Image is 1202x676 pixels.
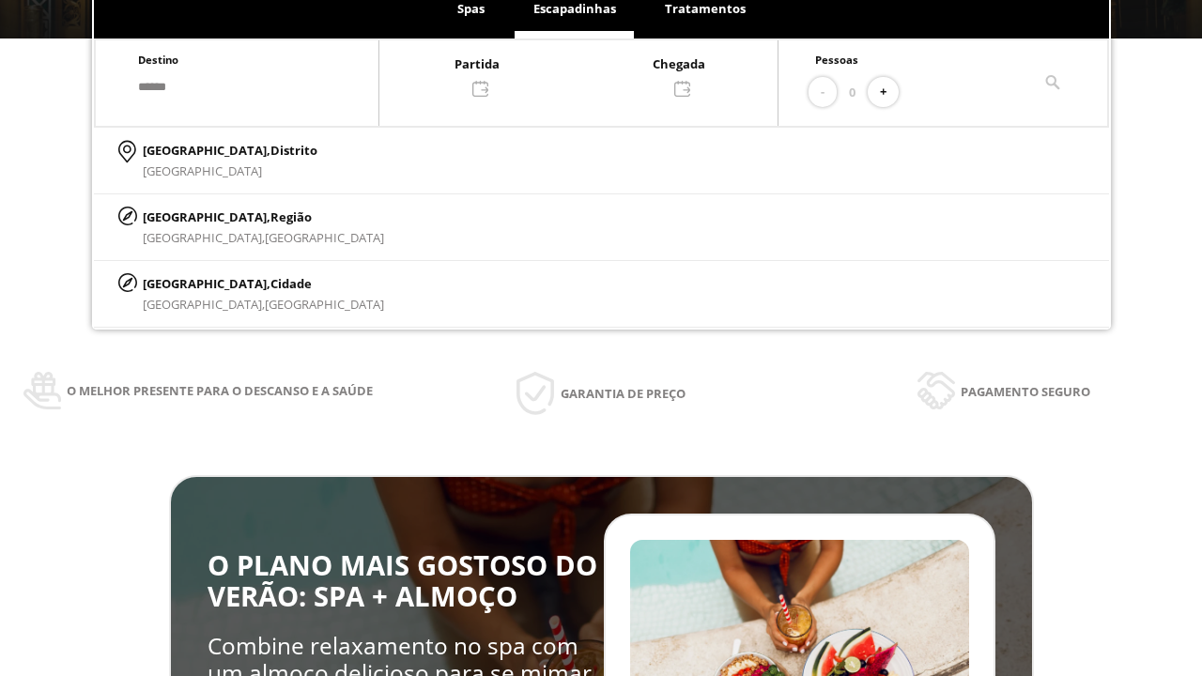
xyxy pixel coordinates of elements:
[961,381,1090,402] span: Pagamento seguro
[138,53,178,67] span: Destino
[143,229,265,246] span: [GEOGRAPHIC_DATA],
[815,53,858,67] span: Pessoas
[208,546,597,615] span: O PLANO MAIS GOSTOSO DO VERÃO: SPA + ALMOÇO
[143,296,265,313] span: [GEOGRAPHIC_DATA],
[809,77,837,108] button: -
[265,296,384,313] span: [GEOGRAPHIC_DATA]
[270,275,312,292] span: Cidade
[143,207,384,227] p: [GEOGRAPHIC_DATA],
[868,77,899,108] button: +
[143,140,317,161] p: [GEOGRAPHIC_DATA],
[265,229,384,246] span: [GEOGRAPHIC_DATA]
[849,82,855,102] span: 0
[143,273,384,294] p: [GEOGRAPHIC_DATA],
[67,380,373,401] span: O melhor presente para o descanso e a saúde
[143,162,262,179] span: [GEOGRAPHIC_DATA]
[270,142,317,159] span: Distrito
[561,383,686,404] span: Garantia de preço
[270,208,312,225] span: Região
